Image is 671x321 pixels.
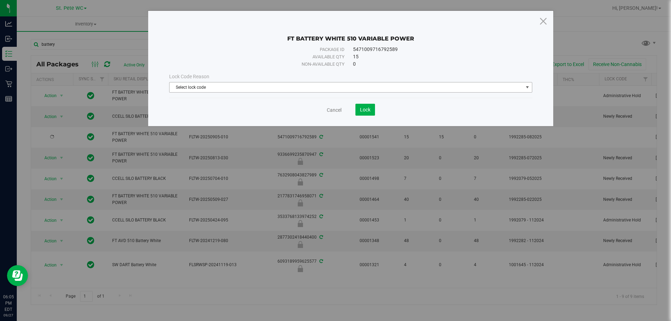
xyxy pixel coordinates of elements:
[169,82,523,92] span: Select lock code
[185,46,345,53] div: Package ID
[185,53,345,60] div: Available qty
[355,104,375,116] button: Lock
[360,107,370,112] span: Lock
[7,265,28,286] iframe: Resource center
[353,46,517,53] div: 5471009716792589
[523,82,532,92] span: select
[185,61,345,68] div: Non-available qty
[169,74,209,79] span: Lock Code Reason
[169,25,532,42] div: FT BATTERY WHITE 510 VARIABLE POWER
[353,53,517,60] div: 15
[327,107,341,114] a: Cancel
[353,60,517,68] div: 0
